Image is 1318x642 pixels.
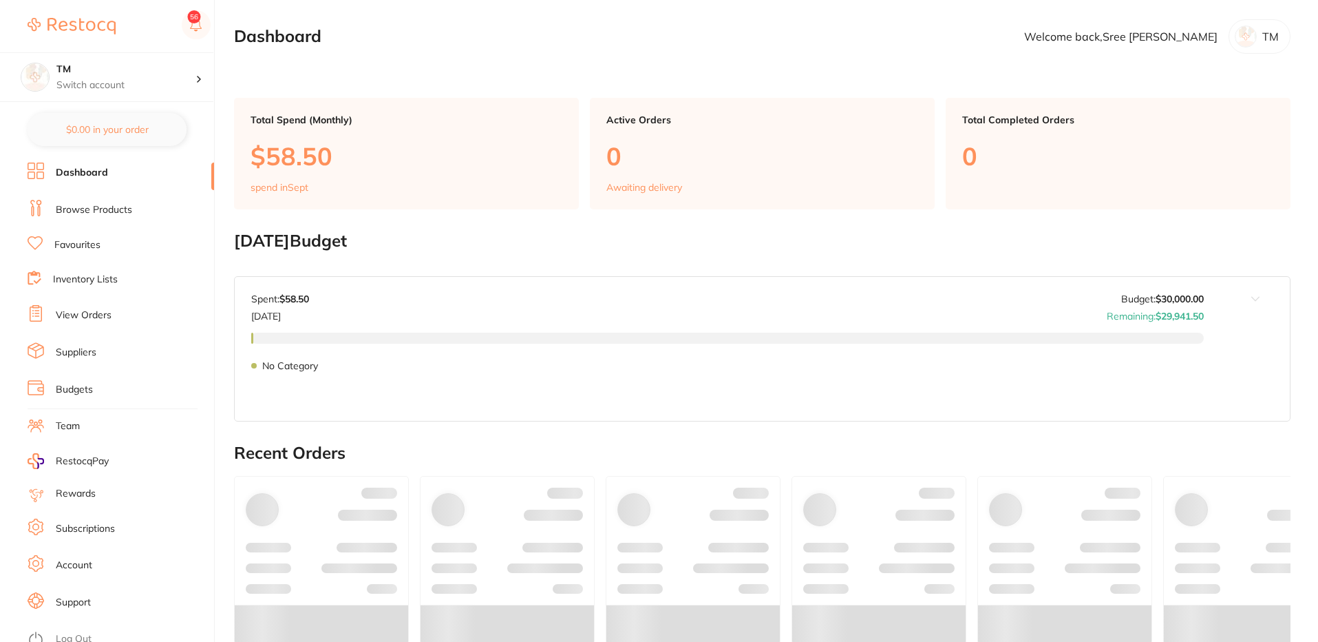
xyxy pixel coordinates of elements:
[251,142,562,170] p: $58.50
[251,114,562,125] p: Total Spend (Monthly)
[251,182,308,193] p: spend in Sept
[590,98,935,209] a: Active Orders0Awaiting delivery
[251,305,309,322] p: [DATE]
[1156,310,1204,322] strong: $29,941.50
[262,360,318,371] p: No Category
[28,10,116,42] a: Restocq Logo
[1121,293,1204,304] p: Budget:
[56,79,195,92] p: Switch account
[28,453,44,469] img: RestocqPay
[56,203,132,217] a: Browse Products
[234,27,321,46] h2: Dashboard
[1024,30,1218,43] p: Welcome back, Sree [PERSON_NAME]
[56,487,96,501] a: Rewards
[28,453,109,469] a: RestocqPay
[962,114,1274,125] p: Total Completed Orders
[1107,305,1204,322] p: Remaining:
[279,293,309,305] strong: $58.50
[56,309,111,322] a: View Orders
[28,113,187,146] button: $0.00 in your order
[56,596,91,610] a: Support
[234,98,579,209] a: Total Spend (Monthly)$58.50spend inSept
[56,346,96,360] a: Suppliers
[234,444,1290,463] h2: Recent Orders
[28,18,116,34] img: Restocq Logo
[962,142,1274,170] p: 0
[56,455,109,468] span: RestocqPay
[946,98,1290,209] a: Total Completed Orders0
[56,420,80,433] a: Team
[56,522,115,536] a: Subscriptions
[56,166,108,180] a: Dashboard
[606,142,918,170] p: 0
[606,114,918,125] p: Active Orders
[1156,293,1204,305] strong: $30,000.00
[21,63,49,91] img: TM
[53,273,118,287] a: Inventory Lists
[54,238,100,252] a: Favourites
[56,559,92,572] a: Account
[606,182,682,193] p: Awaiting delivery
[56,383,93,397] a: Budgets
[234,231,1290,251] h2: [DATE] Budget
[1262,30,1279,43] p: TM
[56,63,195,76] h4: TM
[251,293,309,304] p: Spent:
